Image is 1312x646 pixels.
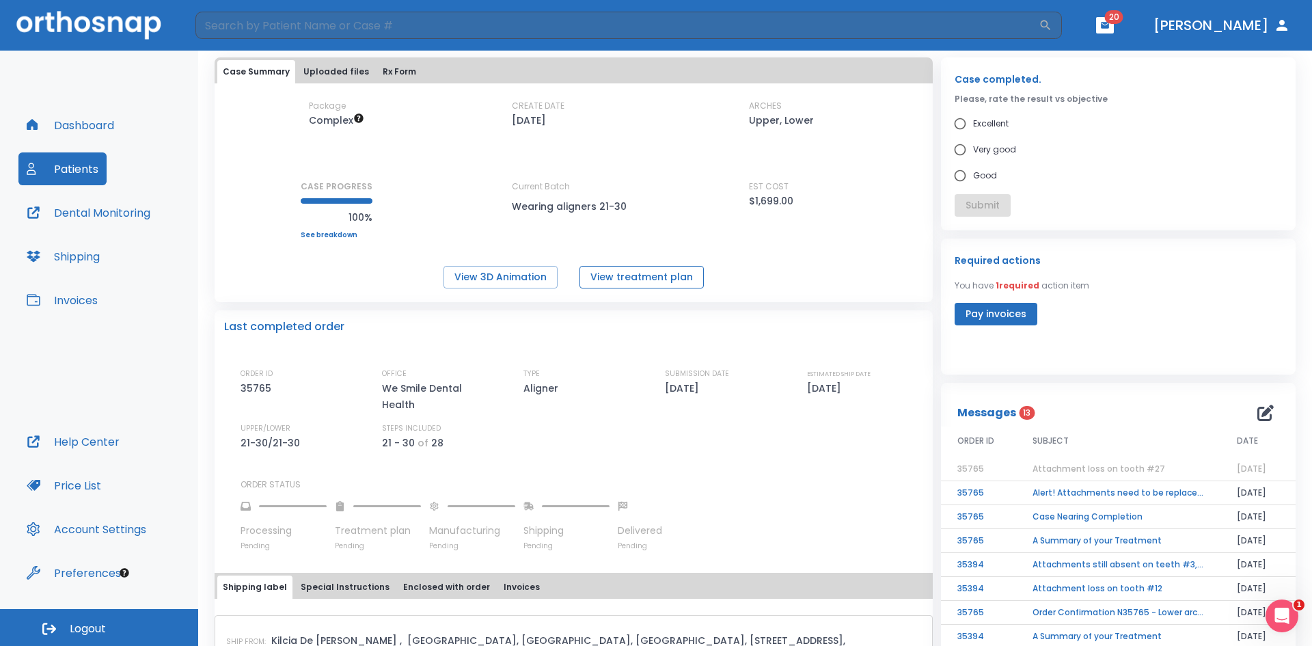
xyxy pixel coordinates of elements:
[523,368,540,380] p: TYPE
[512,198,635,215] p: Wearing aligners 21-30
[996,280,1039,291] span: 1 required
[301,209,372,226] p: 100%
[941,577,1016,601] td: 35394
[431,435,443,451] p: 28
[335,524,421,538] p: Treatment plan
[398,576,495,599] button: Enclosed with order
[241,479,923,491] p: ORDER STATUS
[1220,577,1296,601] td: [DATE]
[217,576,930,599] div: tabs
[973,142,1016,158] span: Very good
[241,541,327,551] p: Pending
[955,71,1282,88] p: Case completed.
[18,469,109,502] button: Price List
[749,112,814,129] p: Upper, Lower
[429,524,515,538] p: Manufacturing
[18,513,154,546] button: Account Settings
[18,109,122,142] button: Dashboard
[18,556,129,589] button: Preferences
[523,524,610,538] p: Shipping
[429,541,515,551] p: Pending
[955,280,1089,292] p: You have action item
[1019,406,1035,420] span: 13
[241,380,276,396] p: 35765
[973,167,997,184] span: Good
[217,60,930,83] div: tabs
[1237,463,1266,474] span: [DATE]
[955,93,1282,105] p: Please, rate the result vs objective
[1033,463,1165,474] span: Attachment loss on tooth #27
[18,152,107,185] button: Patients
[224,319,344,335] p: Last completed order
[1148,13,1296,38] button: [PERSON_NAME]
[309,113,364,127] span: Up to 50 Steps (100 aligners)
[301,231,372,239] a: See breakdown
[443,266,558,288] button: View 3D Animation
[579,266,704,288] button: View treatment plan
[382,368,407,380] p: OFFICE
[957,405,1016,421] p: Messages
[512,100,564,112] p: CREATE DATE
[512,112,546,129] p: [DATE]
[1220,529,1296,553] td: [DATE]
[957,463,984,474] span: 35765
[377,60,422,83] button: Rx Form
[382,435,415,451] p: 21 - 30
[941,601,1016,625] td: 35765
[1220,601,1296,625] td: [DATE]
[195,12,1039,39] input: Search by Patient Name or Case #
[618,541,662,551] p: Pending
[749,180,789,193] p: EST COST
[241,524,327,538] p: Processing
[241,435,305,451] p: 21-30/21-30
[1016,481,1220,505] td: Alert! Attachments need to be replaced immediately
[301,180,372,193] p: CASE PROGRESS
[1220,553,1296,577] td: [DATE]
[18,196,159,229] a: Dental Monitoring
[217,60,295,83] button: Case Summary
[807,368,871,380] p: ESTIMATED SHIP DATE
[749,100,782,112] p: ARCHES
[241,368,273,380] p: ORDER ID
[665,380,704,396] p: [DATE]
[217,576,292,599] button: Shipping label
[16,11,161,39] img: Orthosnap
[1220,481,1296,505] td: [DATE]
[241,422,290,435] p: UPPER/LOWER
[618,524,662,538] p: Delivered
[1033,435,1069,447] span: SUBJECT
[18,240,108,273] button: Shipping
[1220,505,1296,529] td: [DATE]
[1016,577,1220,601] td: Attachment loss on tooth #12
[118,567,131,579] div: Tooltip anchor
[955,252,1041,269] p: Required actions
[941,529,1016,553] td: 35765
[70,621,106,636] span: Logout
[18,425,128,458] button: Help Center
[18,284,106,317] button: Invoices
[749,193,793,209] p: $1,699.00
[973,116,1009,132] span: Excellent
[955,303,1037,325] button: Pay invoices
[298,60,374,83] button: Uploaded files
[1016,529,1220,553] td: A Summary of your Treatment
[1016,553,1220,577] td: Attachments still absent on teeth #3, #8, and #27
[1016,601,1220,625] td: Order Confirmation N35765 - Lower arch nearing completion!
[382,380,498,413] p: We Smile Dental Health
[418,435,428,451] p: of
[498,576,545,599] button: Invoices
[1105,10,1123,24] span: 20
[523,541,610,551] p: Pending
[512,180,635,193] p: Current Batch
[335,541,421,551] p: Pending
[941,481,1016,505] td: 35765
[1294,600,1304,610] span: 1
[941,505,1016,529] td: 35765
